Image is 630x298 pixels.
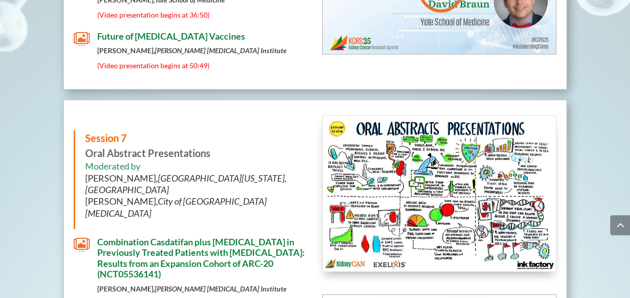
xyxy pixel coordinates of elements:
[97,11,209,19] span: (Video presentation begins at 36:50)
[85,132,127,144] span: Session 7
[97,46,287,55] strong: [PERSON_NAME],
[85,173,287,195] span: [PERSON_NAME],
[97,61,209,70] span: (Video presentation begins at 50:49)
[155,46,287,55] em: [PERSON_NAME] [MEDICAL_DATA] Institute
[74,31,90,47] span: 
[85,161,298,224] h6: Moderated by
[85,132,211,159] strong: Oral Abstract Presentations
[97,31,245,42] span: Future of [MEDICAL_DATA] Vaccines
[97,284,287,293] strong: [PERSON_NAME],
[85,196,267,218] span: [PERSON_NAME],
[97,236,305,280] span: Combination Casdatifan plus [MEDICAL_DATA] in Previously Treated Patients with [MEDICAL_DATA]: Re...
[323,116,556,271] img: KidneyCAN_Ink Factory_Board Session 7
[85,173,287,195] em: [GEOGRAPHIC_DATA][US_STATE], [GEOGRAPHIC_DATA]
[85,196,267,218] em: City of [GEOGRAPHIC_DATA][MEDICAL_DATA]
[155,284,287,293] em: [PERSON_NAME] [MEDICAL_DATA] Institute
[74,237,90,253] span: 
